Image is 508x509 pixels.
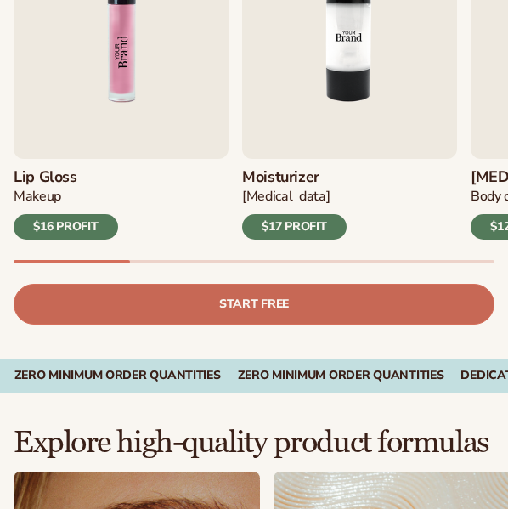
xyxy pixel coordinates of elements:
div: $17 PROFIT [242,214,347,240]
div: $16 PROFIT [14,214,118,240]
div: Makeup [14,189,118,205]
div: Zero Minimum Order QuantitieS [238,369,444,383]
h2: Explore high-quality product formulas [14,427,489,458]
h3: Lip Gloss [14,169,118,186]
h3: Moisturizer [242,169,347,186]
div: Zero Minimum Order QuantitieS [14,369,221,383]
div: [MEDICAL_DATA] [242,189,347,205]
a: Start free [14,284,494,325]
